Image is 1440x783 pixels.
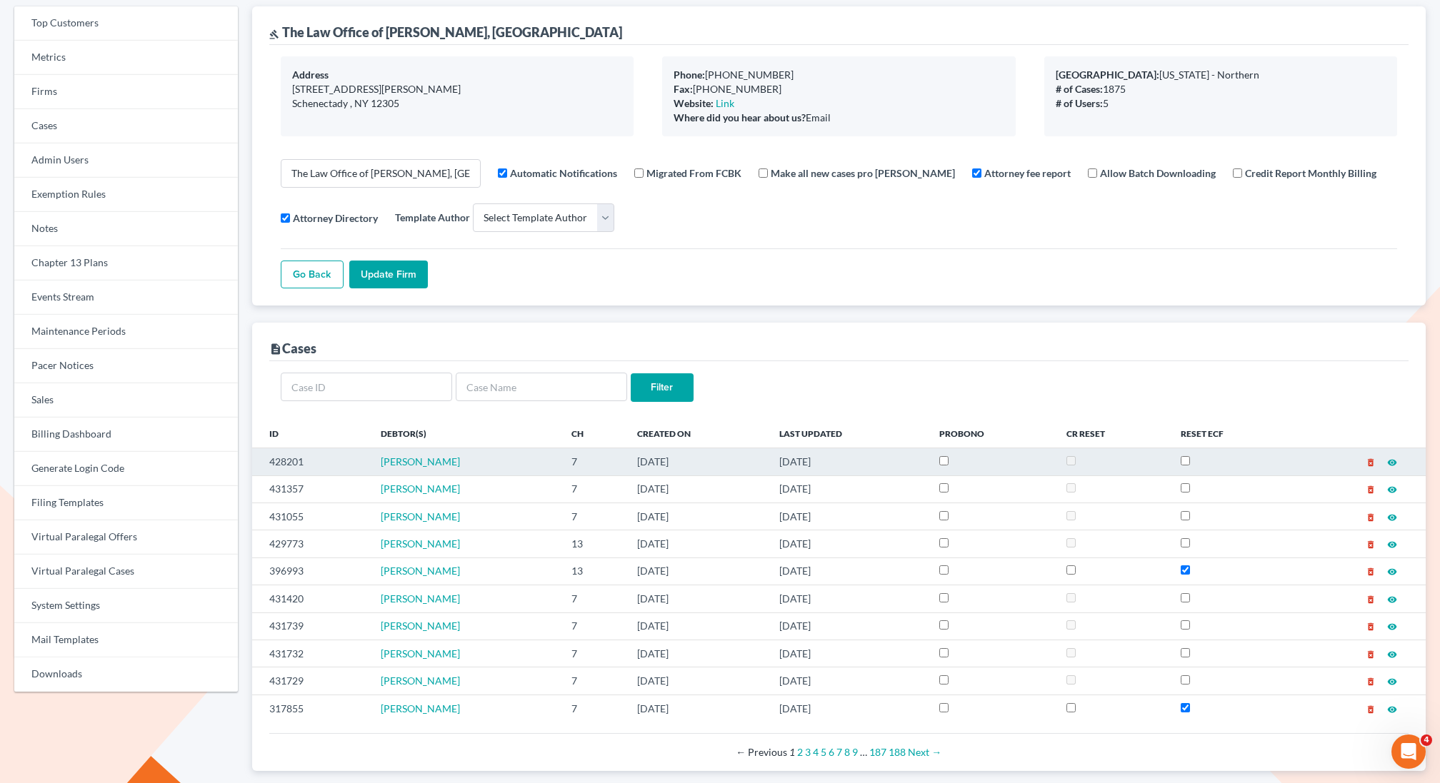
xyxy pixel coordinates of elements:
label: Migrated From FCBK [646,166,741,181]
a: Next page [908,746,941,758]
td: 431357 [252,475,369,502]
input: Update Firm [349,261,428,289]
a: visibility [1387,702,1397,714]
td: 13 [560,557,626,585]
a: Go Back [281,261,344,289]
td: [DATE] [768,530,928,557]
td: 428201 [252,448,369,475]
td: [DATE] [768,502,928,530]
span: [PERSON_NAME] [381,483,460,495]
td: 13 [560,530,626,557]
th: Ch [560,419,626,448]
i: delete_forever [1366,677,1376,687]
a: visibility [1387,565,1397,577]
a: Firms [14,75,238,109]
label: Attorney fee report [984,166,1071,181]
a: Pacer Notices [14,349,238,383]
i: visibility [1387,650,1397,660]
b: # of Users: [1056,97,1103,109]
a: Mail Templates [14,623,238,657]
td: [DATE] [626,448,769,475]
i: description [269,343,282,355]
div: [PHONE_NUMBER] [674,68,1004,82]
i: delete_forever [1366,540,1376,550]
iframe: Intercom live chat [1391,734,1426,769]
span: 4 [1421,734,1432,746]
a: Virtual Paralegal Cases [14,555,238,589]
a: Page 188 [889,746,906,758]
i: gavel [269,29,279,39]
a: Generate Login Code [14,452,238,486]
td: [DATE] [768,667,928,694]
i: delete_forever [1366,512,1376,522]
th: Reset ECF [1169,419,1292,448]
b: Address [292,69,329,81]
a: delete_forever [1366,592,1376,605]
a: delete_forever [1366,483,1376,495]
a: delete_forever [1366,510,1376,522]
span: [PERSON_NAME] [381,565,460,577]
i: visibility [1387,622,1397,632]
label: Credit Report Monthly Billing [1245,166,1376,181]
span: [PERSON_NAME] [381,702,460,714]
a: visibility [1387,592,1397,605]
a: Virtual Paralegal Offers [14,520,238,555]
label: Template Author [395,210,470,225]
td: 7 [560,585,626,612]
a: Metrics [14,41,238,75]
a: Downloads [14,657,238,692]
a: delete_forever [1366,455,1376,468]
a: [PERSON_NAME] [381,592,460,605]
a: [PERSON_NAME] [381,455,460,468]
a: visibility [1387,620,1397,632]
td: 396993 [252,557,369,585]
a: Maintenance Periods [14,315,238,349]
a: Page 7 [836,746,842,758]
div: Cases [269,340,316,357]
td: [DATE] [626,640,769,667]
th: ProBono [928,419,1054,448]
td: [DATE] [768,557,928,585]
a: visibility [1387,510,1397,522]
a: Page 2 [797,746,803,758]
a: [PERSON_NAME] [381,647,460,660]
a: [PERSON_NAME] [381,675,460,687]
a: visibility [1387,537,1397,550]
td: 429773 [252,530,369,557]
i: delete_forever [1366,650,1376,660]
i: delete_forever [1366,704,1376,714]
td: [DATE] [768,640,928,667]
td: 317855 [252,694,369,722]
td: 431420 [252,585,369,612]
a: Cases [14,109,238,143]
th: Created On [626,419,769,448]
a: delete_forever [1366,702,1376,714]
td: [DATE] [626,612,769,640]
td: 7 [560,612,626,640]
span: Previous page [736,746,787,758]
span: [PERSON_NAME] [381,620,460,632]
td: 7 [560,475,626,502]
div: Pagination [281,745,1397,759]
a: Admin Users [14,143,238,178]
th: Debtor(s) [369,419,560,448]
a: [PERSON_NAME] [381,510,460,522]
td: [DATE] [768,694,928,722]
a: Page 9 [852,746,858,758]
a: Exemption Rules [14,178,238,212]
a: delete_forever [1366,675,1376,687]
i: visibility [1387,485,1397,495]
td: [DATE] [768,612,928,640]
td: 7 [560,502,626,530]
a: Page 8 [844,746,850,758]
td: 7 [560,694,626,722]
a: delete_forever [1366,647,1376,660]
div: Schenectady , NY 12305 [292,96,622,111]
i: delete_forever [1366,458,1376,468]
a: [PERSON_NAME] [381,537,460,550]
div: [PHONE_NUMBER] [674,82,1004,96]
div: The Law Office of [PERSON_NAME], [GEOGRAPHIC_DATA] [269,24,622,41]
